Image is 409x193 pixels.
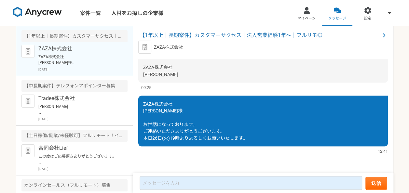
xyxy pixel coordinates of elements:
div: オンラインセールス（フルリモート）募集 [21,179,128,191]
img: 8DqYSo04kwAAAAASUVORK5CYII= [13,7,62,17]
img: default_org_logo-42cde973f59100197ec2c8e796e4974ac8490bb5b08a0eb061ff975e4574aa76.png [21,95,34,108]
span: メッセージ [328,16,346,21]
span: マイページ [298,16,316,21]
div: 【1年以上｜長期案件】カスタマーサクセス｜法人営業経験1年〜｜フルリモ◎ [21,30,128,42]
span: 12:41 [378,148,388,154]
p: ZAZA株式会社 [PERSON_NAME]様 お世話になっております。 ご連絡いただきありがとうございます。 本日26日(火)19時よりよろしくお願いいたします。 [38,54,119,66]
span: === 定刻になりましたら、上記URLよりアクセスをお願いいたします。 お話しできることを楽しみにしております。 ZAZA株式会社 [PERSON_NAME] [143,31,295,77]
p: [DATE] [38,67,128,72]
p: Tradee株式会社 [38,95,119,102]
span: 設定 [364,16,371,21]
img: default_org_logo-42cde973f59100197ec2c8e796e4974ac8490bb5b08a0eb061ff975e4574aa76.png [138,41,151,54]
img: default_org_logo-42cde973f59100197ec2c8e796e4974ac8490bb5b08a0eb061ff975e4574aa76.png [21,144,34,157]
span: 09:25 [141,84,151,90]
button: 送信 [365,177,387,190]
div: 【土日稼働/副業/未経験可】フルリモート！インサイドセールス募集（長期案件） [21,130,128,142]
p: ZAZA株式会社 [154,44,183,51]
span: ZAZA株式会社 [PERSON_NAME]様 お世話になっております。 ご連絡いただきありがとうございます。 本日26日(火)19時よりよろしくお願いいたします。 [143,101,248,140]
p: [DATE] [38,117,128,122]
span: 【1年以上｜長期案件】カスタマーサクセス｜法人営業経験1年〜｜フルリモ◎ [140,32,380,39]
img: default_org_logo-42cde973f59100197ec2c8e796e4974ac8490bb5b08a0eb061ff975e4574aa76.png [21,45,34,58]
div: 【中長期案件】テレフォンアポインター募集 [21,80,128,92]
p: [DATE] [38,166,128,171]
p: この度はご応募頂きありがとうございます。 採用担当の[PERSON_NAME]と申します。 面接に進むにあたり、下記の内容を頂きたいです。 よろしくお願いいたします。 ⑴お名前/読み方 ⑵年齢 ... [38,153,119,165]
p: [PERSON_NAME] お世話になっております。 ご連絡ありがとうございます。 それでは[DATE]10:00〜でお願いいたします。 当日、お時間になりましたら下記URLよりご入室をお願いい... [38,104,119,115]
p: ZAZA株式会社 [38,45,119,53]
p: 合同会社Lief [38,144,119,152]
